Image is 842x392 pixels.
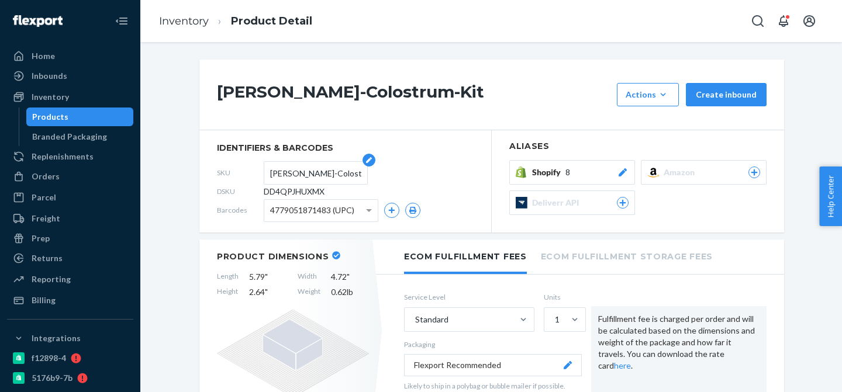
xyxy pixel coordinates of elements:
span: Deliverr API [532,197,584,209]
a: 5176b9-7b [7,369,133,387]
span: " [347,272,350,282]
div: Products [32,111,68,123]
button: Help Center [819,166,842,226]
button: Open account menu [798,9,821,33]
a: Orders [7,167,133,186]
a: Inbounds [7,67,133,85]
button: Open notifications [772,9,795,33]
span: Width [298,271,320,283]
span: " [265,287,268,297]
div: Returns [32,252,63,264]
span: Weight [298,286,320,298]
span: Support [25,8,67,19]
a: Inventory [7,88,133,106]
a: Billing [7,291,133,310]
h1: [PERSON_NAME]-Colostrum-Kit [217,83,611,106]
a: Branded Packaging [26,127,134,146]
div: Billing [32,294,56,306]
span: Barcodes [217,205,264,215]
div: Freight [32,213,60,224]
span: Height [217,286,239,298]
span: Shopify [532,166,565,178]
div: Orders [32,171,60,182]
ol: breadcrumbs [150,4,322,39]
span: Amazon [664,166,699,178]
a: Parcel [7,188,133,207]
label: Service Level [404,292,534,302]
div: Prep [32,233,50,244]
span: 2.64 [249,286,287,298]
div: 5176b9-7b [32,372,73,384]
span: Length [217,271,239,283]
span: DSKU [217,186,264,196]
a: Prep [7,229,133,248]
span: 5.79 [249,271,287,283]
li: Ecom Fulfillment Storage Fees [541,240,713,272]
a: Home [7,47,133,65]
a: Product Detail [231,15,312,27]
span: DD4QPJHUXMX [264,186,325,197]
a: Freight [7,209,133,228]
input: Standard [414,314,415,325]
a: Inventory [159,15,209,27]
button: Open Search Box [746,9,769,33]
span: 0.62 lb [331,286,369,298]
a: Replenishments [7,147,133,166]
a: Reporting [7,270,133,289]
div: Inbounds [32,70,67,82]
span: 4779051871483 (UPC) [270,200,354,220]
button: Amazon [641,160,767,185]
div: f12898-4 [32,352,66,364]
button: Close Navigation [110,9,133,33]
div: Inventory [32,91,69,103]
button: Deliverr API [509,190,635,215]
span: " [265,272,268,282]
div: Parcel [32,192,56,203]
h2: Aliases [509,142,767,151]
button: Shopify8 [509,160,635,185]
span: SKU [217,168,264,178]
button: Create inbound [686,83,767,106]
div: Integrations [32,332,81,344]
img: Flexport logo [13,15,63,27]
span: 8 [565,166,570,178]
div: Replenishments [32,151,94,162]
li: Ecom Fulfillment Fees [404,240,527,274]
button: Flexport Recommended [404,354,582,376]
span: identifiers & barcodes [217,142,474,154]
div: Actions [626,89,670,100]
div: Branded Packaging [32,131,107,143]
span: 4.72 [331,271,369,283]
a: Products [26,107,134,126]
h2: Product Dimensions [217,251,329,262]
div: Home [32,50,55,62]
a: here [614,360,631,370]
button: Integrations [7,329,133,348]
input: 1 [554,314,555,325]
button: Actions [617,83,679,106]
div: Reporting [32,273,71,285]
div: 1 [555,314,560,325]
a: f12898-4 [7,349,133,367]
label: Units [544,292,582,302]
a: Returns [7,249,133,268]
p: Packaging [404,339,582,349]
div: Standard [415,314,448,325]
